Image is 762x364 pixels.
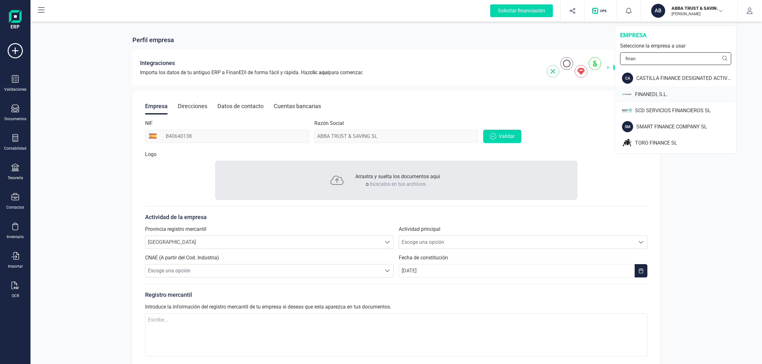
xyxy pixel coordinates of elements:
[6,205,24,210] div: Contactos
[490,4,553,17] div: Solicitar financiación
[649,1,730,21] button: ABABBA TRUST & SAVING SL[PERSON_NAME]
[145,225,206,233] label: Provincia registro mercantil
[145,120,153,127] label: NIF
[399,264,635,277] input: dd/mm/aaaa
[483,1,560,21] button: Solicitar financiación
[370,181,427,187] span: búscalos en tus archivos.
[145,290,647,299] p: Registro mercantil
[7,234,24,239] div: Inventario
[274,98,321,114] div: Cuentas bancarias
[672,5,722,11] p: ABBA TRUST & SAVING SL
[140,59,175,68] span: Integraciones
[483,130,521,143] button: Validar
[499,133,515,140] span: Validar
[636,75,736,82] div: CASTILLA FINANCE DESIGNATED ACTIVITY COMPANY
[399,236,635,249] span: Escoge una opción
[635,264,647,277] button: Choose Date
[620,31,731,40] div: empresa
[547,57,642,78] img: integrations-img
[635,91,736,98] div: FINANEDI, S.L.
[622,73,633,84] div: CA
[178,98,207,114] div: Direcciones
[217,98,264,114] div: Datos de contacto
[651,4,665,18] div: AB
[145,303,391,311] label: Introduce la información del registro mercantil de tu empresa si deseas que esta aparezca en tus ...
[622,89,632,100] img: FI
[145,236,381,249] span: [GEOGRAPHIC_DATA]
[132,36,174,44] span: Perfil empresa
[310,69,329,75] span: clic aquí
[8,175,23,180] div: Tesorería
[355,173,440,187] span: Arrastra y suelta los documentos aquí o
[622,137,632,148] img: TO
[4,116,26,121] div: Documentos
[635,107,736,114] div: SCD SERVICIOS FINANCIEROS SL
[145,254,219,262] label: CNAE (A partir del Cod. Industria)
[635,139,736,147] div: TORO FINANCE SL
[672,11,722,16] p: [PERSON_NAME]
[145,264,381,277] span: Escoge una opción
[622,105,632,116] img: SC
[8,264,23,269] div: Importar
[140,69,363,76] span: Importa los datos de tu antiguo ERP a FinanEDI de forma fácil y rápida. Haz para comenzar.
[620,52,731,65] input: Buscar empresa
[145,98,168,114] div: Empresa
[4,87,26,92] div: Validaciones
[399,254,448,262] label: Fecha de constitución
[622,121,633,132] div: SM
[399,225,440,233] label: Actividad principal
[588,1,613,21] button: Logo de OPS
[314,120,344,127] label: Razón Social
[215,161,577,200] div: Arrastra y suelta los documentos aquío búscalos en tus archivos.
[4,146,26,151] div: Contabilidad
[636,123,736,131] div: SMART FINANCE COMPANY SL
[145,213,647,222] p: Actividad de la empresa
[592,8,609,14] img: Logo de OPS
[145,151,157,158] p: Logo
[620,42,731,50] div: Seleccione la empresa a usar
[9,10,22,30] img: Logo Finanedi
[12,293,19,298] div: OCR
